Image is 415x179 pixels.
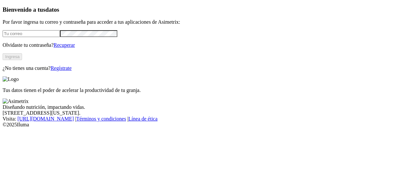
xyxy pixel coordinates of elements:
[128,116,158,121] a: Línea de ética
[3,76,19,82] img: Logo
[3,87,412,93] p: Tus datos tienen el poder de acelerar la productividad de tu granja.
[3,42,412,48] p: Olvidaste tu contraseña?
[3,104,412,110] div: Diseñando nutrición, impactando vidas.
[3,98,29,104] img: Asimetrix
[53,42,75,48] a: Recuperar
[3,122,412,128] div: © 2025 Iluma
[76,116,126,121] a: Términos y condiciones
[3,53,22,60] button: Ingresa
[45,6,59,13] span: datos
[3,116,412,122] div: Visita : | |
[51,65,72,71] a: Regístrate
[3,30,60,37] input: Tu correo
[3,19,412,25] p: Por favor ingresa tu correo y contraseña para acceder a tus aplicaciones de Asimetrix:
[18,116,74,121] a: [URL][DOMAIN_NAME]
[3,6,412,13] h3: Bienvenido a tus
[3,65,412,71] p: ¿No tienes una cuenta?
[3,110,412,116] div: [STREET_ADDRESS][US_STATE].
